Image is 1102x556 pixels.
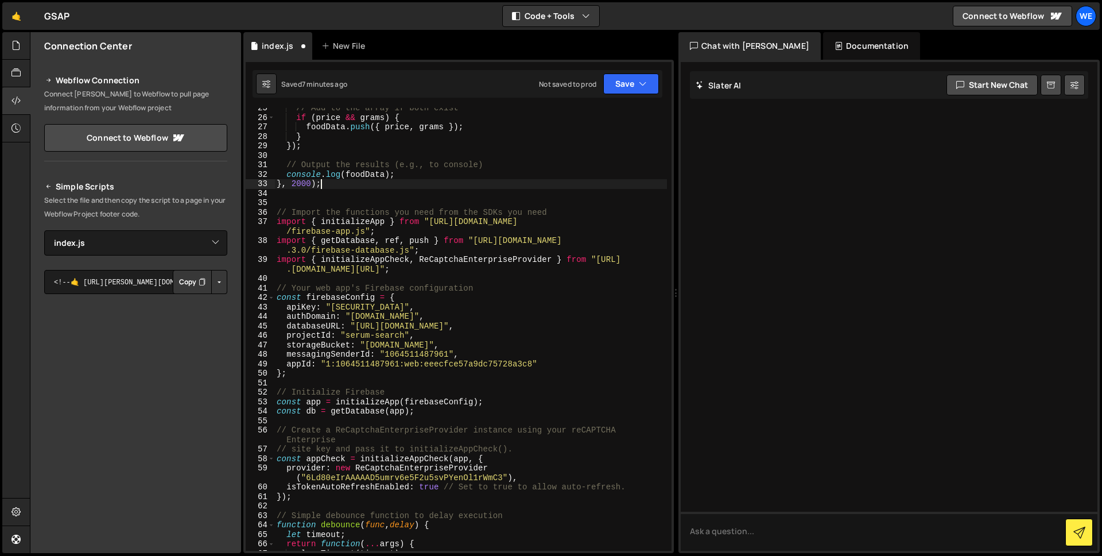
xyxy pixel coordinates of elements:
div: Saved [281,79,347,89]
h2: Connection Center [44,40,132,52]
div: 64 [246,520,275,530]
div: 58 [246,454,275,464]
p: Select the file and then copy the script to a page in your Webflow Project footer code. [44,194,227,221]
div: 54 [246,407,275,416]
div: 61 [246,492,275,502]
div: 44 [246,312,275,322]
div: GSAP [44,9,70,23]
div: 27 [246,122,275,132]
div: Not saved to prod [539,79,596,89]
div: 65 [246,530,275,540]
div: 45 [246,322,275,331]
div: Chat with [PERSON_NAME] [678,32,821,60]
div: 33 [246,179,275,189]
p: Connect [PERSON_NAME] to Webflow to pull page information from your Webflow project [44,87,227,115]
a: Connect to Webflow [44,124,227,152]
div: 7 minutes ago [302,79,347,89]
div: 26 [246,113,275,123]
div: 62 [246,501,275,511]
div: index.js [262,40,293,52]
div: 59 [246,464,275,482]
div: 31 [246,160,275,170]
h2: Webflow Connection [44,74,227,87]
div: 34 [246,189,275,199]
div: Documentation [823,32,920,60]
div: 48 [246,350,275,360]
div: 36 [246,208,275,218]
div: 66 [246,539,275,549]
button: Start new chat [946,75,1038,95]
div: 50 [246,369,275,379]
div: 38 [246,236,275,255]
div: 55 [246,416,275,426]
textarea: <!--🤙 [URL][PERSON_NAME][DOMAIN_NAME]> <script>document.addEventListener("DOMContentLoaded", func... [44,270,227,294]
a: Connect to Webflow [953,6,1072,26]
div: Button group with nested dropdown [173,270,227,294]
iframe: YouTube video player [44,313,228,416]
div: 40 [246,274,275,284]
button: Copy [173,270,212,294]
div: New File [321,40,370,52]
a: We [1076,6,1096,26]
div: 39 [246,255,275,274]
button: Save [603,74,659,94]
div: 35 [246,198,275,208]
div: 49 [246,360,275,369]
div: 43 [246,303,275,312]
div: 60 [246,482,275,492]
div: 47 [246,341,275,350]
div: 28 [246,132,275,142]
div: 53 [246,397,275,407]
iframe: YouTube video player [44,424,228,527]
div: 52 [246,388,275,397]
div: 42 [246,293,275,303]
a: 🤙 [2,2,30,30]
div: 46 [246,331,275,341]
button: Code + Tools [503,6,599,26]
div: 51 [246,379,275,388]
div: 30 [246,151,275,161]
h2: Slater AI [696,80,742,91]
div: 25 [246,103,275,113]
div: 29 [246,141,275,151]
h2: Simple Scripts [44,180,227,194]
div: 56 [246,426,275,445]
div: 57 [246,445,275,454]
div: 37 [246,217,275,236]
div: 32 [246,170,275,180]
div: 63 [246,511,275,521]
div: 41 [246,284,275,294]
